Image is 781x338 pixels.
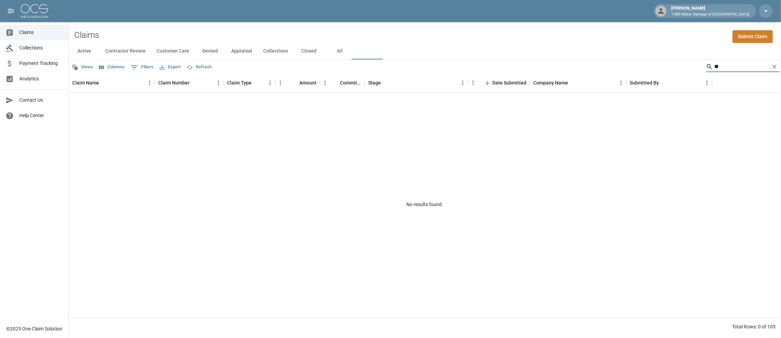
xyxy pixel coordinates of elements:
[4,4,18,18] button: open drawer
[468,78,478,88] button: Menu
[252,78,261,88] button: Sort
[626,73,712,92] div: Submitted By
[151,43,195,59] button: Customer Care
[6,325,62,332] div: © 2025 One Claim Solution
[320,73,365,92] div: Committed Amount
[732,323,775,330] div: Total Rows: 0 of 105
[158,62,182,72] button: Export
[630,73,659,92] div: Submitted By
[299,73,317,92] div: Amount
[213,78,224,88] button: Menu
[19,44,63,52] span: Collections
[100,43,151,59] button: Contractor Review
[145,78,155,88] button: Menu
[227,73,252,92] div: Claim Type
[530,73,626,92] div: Company Name
[74,30,99,40] h2: Claims
[275,78,286,88] button: Menu
[19,29,63,36] span: Claims
[330,78,340,88] button: Sort
[368,73,381,92] div: Stage
[69,93,781,316] div: No results found.
[190,78,199,88] button: Sort
[69,73,155,92] div: Claim Name
[19,75,63,82] span: Analytics
[155,73,224,92] div: Claim Number
[69,43,781,59] div: dynamic tabs
[195,43,226,59] button: Denied
[19,97,63,104] span: Contact Us
[659,78,668,88] button: Sort
[616,78,626,88] button: Menu
[702,78,712,88] button: Menu
[324,43,355,59] button: All
[224,73,275,92] div: Claim Type
[258,43,293,59] button: Collections
[468,73,530,92] div: Date Submitted
[97,62,126,72] button: Select columns
[185,62,213,72] button: Refresh
[226,43,258,59] button: Appraisal
[72,73,99,92] div: Claim Name
[293,43,324,59] button: Closed
[769,61,780,72] button: Clear
[19,60,63,67] span: Payment Tracking
[69,43,100,59] button: Active
[381,78,390,88] button: Sort
[70,62,95,72] button: Views
[158,73,190,92] div: Claim Number
[21,4,48,18] img: ocs-logo-white-transparent.png
[732,30,773,43] a: Submit Claim
[568,78,578,88] button: Sort
[129,62,155,73] button: Show filters
[706,61,780,74] div: Search
[99,78,109,88] button: Sort
[290,78,299,88] button: Sort
[533,73,568,92] div: Company Name
[483,78,492,88] button: Sort
[340,73,361,92] div: Committed Amount
[275,73,320,92] div: Amount
[265,78,275,88] button: Menu
[320,78,330,88] button: Menu
[19,112,63,119] span: Help Center
[458,78,468,88] button: Menu
[365,73,468,92] div: Stage
[671,12,749,18] p: 1-800 Water Damage of [GEOGRAPHIC_DATA]
[668,5,752,17] div: [PERSON_NAME]
[492,73,526,92] div: Date Submitted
